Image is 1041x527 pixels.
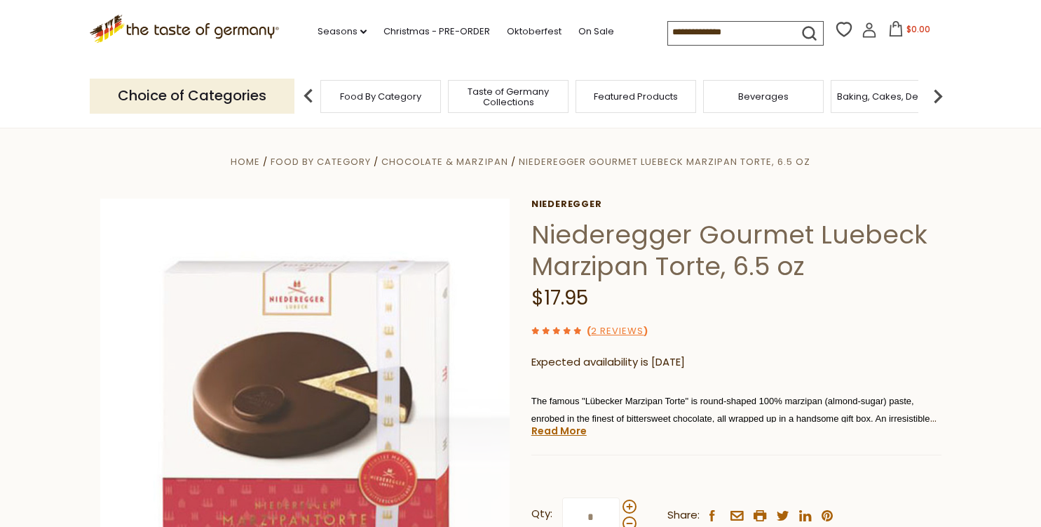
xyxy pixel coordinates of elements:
[906,23,930,35] span: $0.00
[531,505,552,523] strong: Qty:
[531,199,941,210] a: Niederegger
[383,24,490,39] a: Christmas - PRE-ORDER
[531,284,588,312] span: $17.95
[587,324,648,338] span: ( )
[924,82,952,110] img: next arrow
[578,24,614,39] a: On Sale
[340,91,421,102] a: Food By Category
[667,507,700,524] span: Share:
[880,21,939,42] button: $0.00
[318,24,367,39] a: Seasons
[381,155,508,168] a: Chocolate & Marzipan
[531,396,937,476] span: The famous "Lübecker Marzipan Torte" is round-shaped 100% marzipan (almond-sugar) paste, enrobed ...
[531,219,941,282] h1: Niederegger Gourmet Luebeck Marzipan Torte, 6.5 oz
[507,24,562,39] a: Oktoberfest
[452,86,564,107] a: Taste of Germany Collections
[594,91,678,102] a: Featured Products
[738,91,789,102] a: Beverages
[519,155,810,168] a: Niederegger Gourmet Luebeck Marzipan Torte, 6.5 oz
[531,424,587,438] a: Read More
[231,155,260,168] a: Home
[591,324,644,339] a: 2 Reviews
[531,354,941,371] p: Expected availability is [DATE]
[271,155,371,168] a: Food By Category
[90,79,294,113] p: Choice of Categories
[837,91,946,102] a: Baking, Cakes, Desserts
[294,82,322,110] img: previous arrow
